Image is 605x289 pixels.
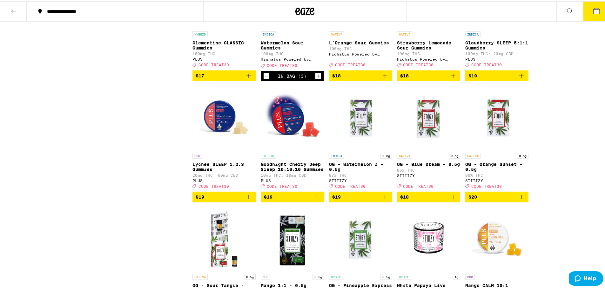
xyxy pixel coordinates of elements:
p: 0.5g [244,273,256,279]
div: STIIIZY [397,172,460,176]
p: 0.5g [380,273,392,279]
p: CBD [192,152,202,157]
span: CODE TREAT30 [198,62,229,66]
p: INDICA [465,30,481,36]
p: 100mg THC [192,50,256,55]
p: HYBRID [329,273,344,279]
button: Add to bag [465,190,528,201]
p: HYBRID [261,152,276,157]
span: $19 [264,193,272,198]
p: 86% THC [465,172,528,176]
p: INDICA [261,30,276,36]
p: SATIVA [329,30,344,36]
div: PLUS [192,56,256,60]
p: 0.5g [517,152,528,157]
a: Open page for OG - Blue Dream - 0.5g from STIIIZY [397,85,460,190]
p: 20mg THC: 60mg CBD [192,172,256,176]
div: STIIIZY [465,177,528,181]
div: In Bag (3) [278,72,306,77]
button: Decrement [263,72,270,78]
p: 0.5g [380,152,392,157]
p: HYBRID [192,30,208,36]
p: Cloudberry SLEEP 5:1:1 Gummies [465,39,528,49]
p: INDICA [329,152,344,157]
span: $19 [332,193,341,198]
span: CODE TREAT30 [267,183,297,187]
span: $18 [400,72,409,77]
span: CODE TREAT30 [403,183,434,187]
div: Highatus Powered by Cannabiotix [397,56,460,60]
span: $17 [196,72,204,77]
p: 100mg THC [397,50,460,55]
button: Add to bag [329,69,392,80]
img: STIIIZY - Mango 1:1 - 0.5g [261,206,324,270]
span: CODE TREAT30 [267,62,297,67]
img: STIIIZY - OG - Sour Tangie - 0.5g [192,206,256,270]
p: 0.5g [449,152,460,157]
span: $19 [196,193,204,198]
span: $18 [332,72,341,77]
p: SATIVA [397,30,412,36]
button: Add to bag [329,190,392,201]
iframe: Opens a widget where you can find more information [569,270,603,286]
p: 86% THC [397,167,460,171]
p: Clementine CLASSIC Gummies [192,39,256,49]
p: 0.5g [313,273,324,279]
p: OG - Blue Dream - 0.5g [397,161,460,166]
p: OG - Watermelon Z - 0.5g [329,161,392,171]
a: Open page for OG - Orange Sunset - 0.5g from STIIIZY [465,85,528,190]
span: CODE TREAT30 [471,183,502,187]
img: PLUS - Lychee SLEEP 1:2:3 Gummies [192,85,256,148]
a: Open page for OG - Watermelon Z - 0.5g from STIIIZY [329,85,392,190]
button: Add to bag [192,69,256,80]
p: CBD [261,273,270,279]
p: Strawberry Lemonade Sour Gummies [397,39,460,49]
div: PLUS [192,177,256,181]
p: HYBRID [397,273,412,279]
a: Open page for Goodnight Cherry Deep Sleep 10:10:10 Gummies from PLUS [261,85,324,190]
img: STIIIZY - White Papaya Live Resin Sauce - 1g [397,206,460,270]
p: Watermelon Sour Gummies [261,39,324,49]
button: Add to bag [465,69,528,80]
p: SATIVA [465,152,481,157]
p: Goodnight Cherry Deep Sleep 10:10:10 Gummies [261,161,324,171]
div: Highatus Powered by Cannabiotix [261,56,324,60]
span: $19 [468,72,477,77]
a: Open page for Lychee SLEEP 1:2:3 Gummies from PLUS [192,85,256,190]
p: 100mg THC [329,45,392,49]
p: 1g [453,273,460,279]
p: SATIVA [192,273,208,279]
span: 3 [595,9,597,12]
div: PLUS [465,56,528,60]
p: CBD [465,273,475,279]
span: $18 [400,193,409,198]
button: Add to bag [192,190,256,201]
p: 87% THC [329,172,392,176]
img: STIIIZY - OG - Orange Sunset - 0.5g [465,85,528,148]
span: CODE TREAT30 [403,62,434,66]
button: Add to bag [397,190,460,201]
img: PLUS - Goodnight Cherry Deep Sleep 10:10:10 Gummies [261,85,324,148]
p: L'Orange Sour Gummies [329,39,392,44]
span: CODE TREAT30 [335,183,366,187]
p: SATIVA [397,152,412,157]
span: CODE TREAT30 [471,62,502,66]
p: 100mg THC: 20mg CBD [465,50,528,55]
img: PLUS - Mango CALM 10:1 Gummies [465,206,528,270]
div: STIIIZY [329,177,392,181]
div: PLUS [261,177,324,181]
img: STIIIZY - OG - Watermelon Z - 0.5g [329,85,392,148]
button: Add to bag [397,69,460,80]
button: Increment [315,72,321,78]
p: Lychee SLEEP 1:2:3 Gummies [192,161,256,171]
p: 10mg THC: 10mg CBD [261,172,324,176]
p: Mango 1:1 - 0.5g [261,282,324,287]
p: OG - Orange Sunset - 0.5g [465,161,528,171]
button: Add to bag [261,190,324,201]
span: CODE TREAT30 [335,62,366,66]
img: STIIIZY - OG - Pineapple Express - 0.5g [329,206,392,270]
span: CODE TREAT30 [198,183,229,187]
img: STIIIZY - OG - Blue Dream - 0.5g [397,85,460,148]
div: Highatus Powered by Cannabiotix [329,51,392,55]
